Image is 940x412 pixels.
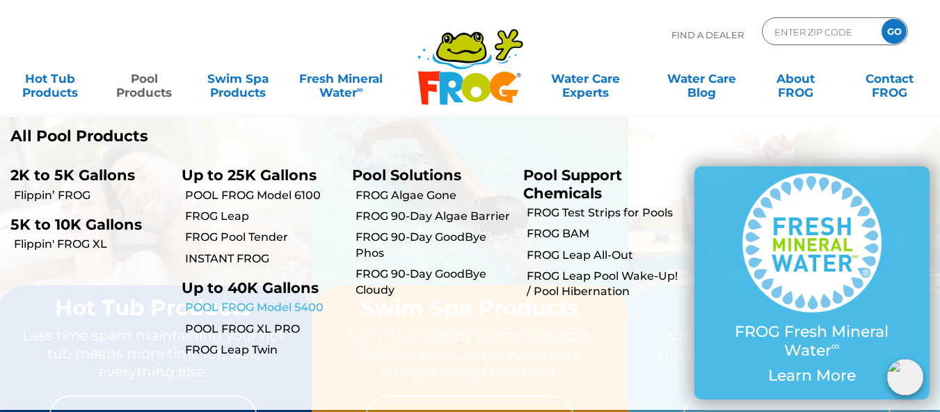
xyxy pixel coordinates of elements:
a: FROG 90-Day GoodBye Phos [356,230,513,261]
a: FROG Leap [185,209,342,224]
a: Water CareExperts [526,65,644,93]
a: FROG Leap Pool Wake-Up! / Pool Hibernation [527,269,684,300]
a: FROG Pool Tender [185,230,342,245]
a: FROG 90-Day GoodBye Cloudy [356,267,513,298]
a: FROG BAM [527,226,684,241]
sup: ∞ [357,84,363,95]
a: FROG Test Strips for Pools [527,205,684,221]
p: FROG Fresh Mineral Water [722,323,902,360]
p: 5K to 10K Gallons [10,216,161,233]
a: INSTANT FROG [185,251,342,267]
a: AboutFROG [759,65,832,93]
a: POOL FROG Model 6100 [185,188,342,203]
p: Pool Support Chemicals [523,166,674,201]
a: FROG Fresh Mineral Water∞ Learn More [722,173,902,392]
img: openIcon [887,359,923,395]
a: PoolProducts [108,65,181,93]
a: FROG Leap Twin [185,342,342,358]
p: Learn More [722,367,902,385]
a: Flippin’ FROG [14,188,171,203]
a: Water CareBlog [665,65,738,93]
a: Flippin' FROG XL [14,237,171,252]
a: POOL FROG XL PRO [185,322,342,337]
input: GO [882,19,907,44]
p: Up to 25K Gallons [182,166,332,184]
sup: ∞ [831,339,840,353]
input: Zip Code Form [773,22,867,42]
a: All Pool Products [10,127,460,145]
a: FROG Algae Gone [356,188,513,203]
p: 2K to 5K Gallons [10,166,161,184]
a: POOL FROG Model 5400 [185,300,342,315]
a: Pool Solutions [352,166,461,184]
p: Up to 40K Gallons [182,279,332,296]
a: ContactFROG [853,65,926,93]
p: Find A Dealer [671,17,744,52]
a: Fresh MineralWater∞ [296,65,387,93]
a: Hot TubProducts [14,65,87,93]
a: FROG Leap All-Out [527,248,684,263]
a: FROG 90-Day Algae Barrier [356,209,513,224]
a: Swim SpaProducts [202,65,275,93]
